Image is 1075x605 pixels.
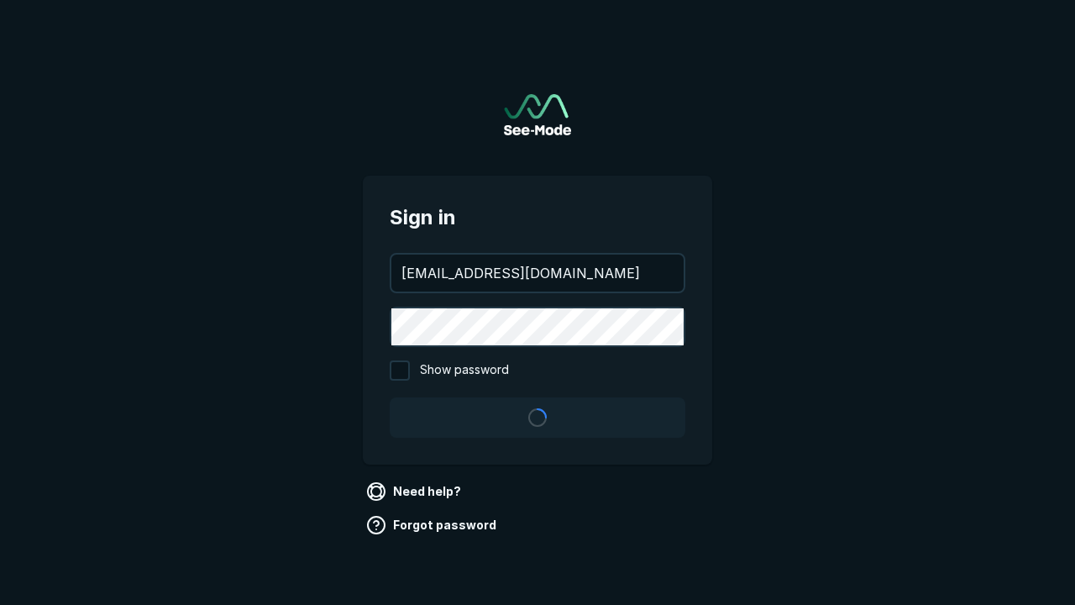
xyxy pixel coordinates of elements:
span: Sign in [390,203,685,233]
input: your@email.com [391,255,684,292]
a: Need help? [363,478,468,505]
a: Go to sign in [504,94,571,135]
img: See-Mode Logo [504,94,571,135]
a: Forgot password [363,512,503,539]
span: Show password [420,360,509,381]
